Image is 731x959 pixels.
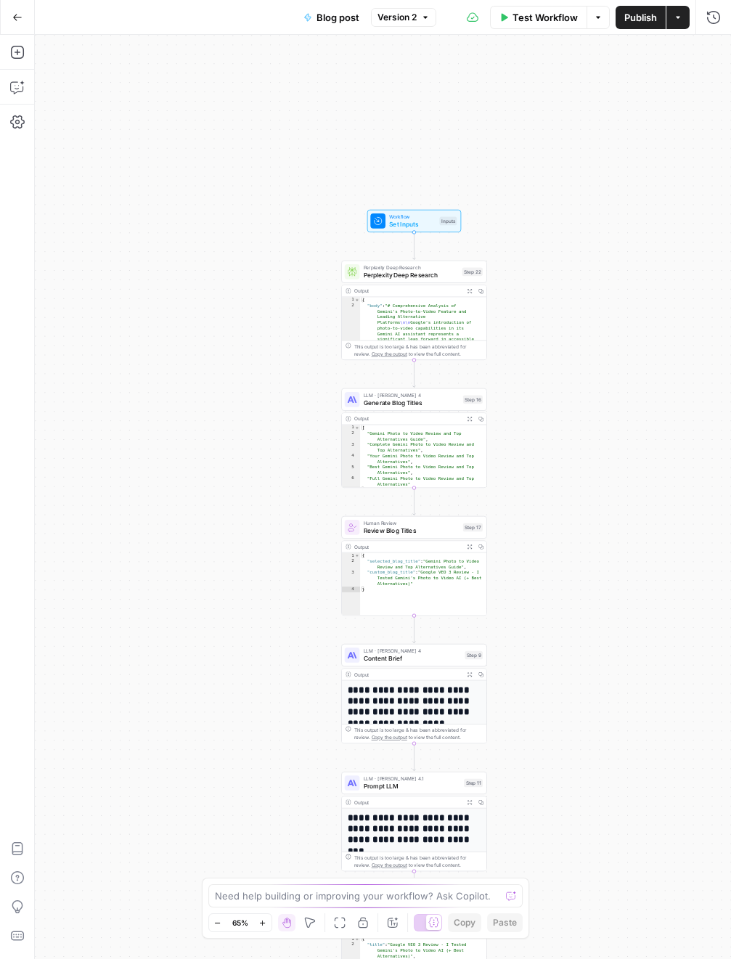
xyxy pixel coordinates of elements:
[377,11,417,24] span: Version 2
[354,936,359,942] span: Toggle code folding, rows 1 through 4
[354,854,483,869] div: This output is too large & has been abbreviated for review. to view the full content.
[364,647,462,654] span: LLM · [PERSON_NAME] 4
[342,558,360,570] div: 2
[364,526,460,535] span: Review Blog Titles
[372,862,407,868] span: Copy the output
[463,523,483,532] div: Step 17
[354,343,483,358] div: This output is too large & has been abbreviated for review. to view the full content.
[616,6,666,29] button: Publish
[341,516,487,616] div: Human ReviewReview Blog TitlesStep 17Output{ "selected_blog_title":"Gemini Photo to Video Review ...
[354,552,359,558] span: Toggle code folding, rows 1 through 4
[364,519,460,526] span: Human Review
[413,743,416,771] g: Edge from step_9 to step_11
[372,735,407,740] span: Copy the output
[439,217,457,226] div: Inputs
[342,425,360,430] div: 1
[624,10,657,25] span: Publish
[389,213,436,220] span: Workflow
[342,552,360,558] div: 1
[317,10,359,25] span: Blog post
[371,8,436,27] button: Version 2
[413,488,416,515] g: Edge from step_16 to step_17
[462,267,483,276] div: Step 22
[342,936,360,942] div: 1
[464,779,483,788] div: Step 11
[232,917,248,929] span: 65%
[342,465,360,476] div: 5
[342,942,360,958] div: 2
[512,10,578,25] span: Test Workflow
[354,415,462,423] div: Output
[354,297,359,303] span: Toggle code folding, rows 1 through 3
[342,297,360,303] div: 1
[341,388,487,488] div: LLM · [PERSON_NAME] 4Generate Blog TitlesStep 16Output[ "Gemini Photo to Video Review and Top Alt...
[341,210,487,232] div: WorkflowSet InputsInputs
[354,726,483,741] div: This output is too large & has been abbreviated for review. to view the full content.
[463,396,483,404] div: Step 16
[364,398,460,407] span: Generate Blog Titles
[413,616,416,643] g: Edge from step_17 to step_9
[465,651,483,660] div: Step 9
[354,287,462,295] div: Output
[364,264,459,271] span: Perplexity Deep Research
[342,476,360,487] div: 6
[490,6,587,29] button: Test Workflow
[448,913,481,932] button: Copy
[354,543,462,550] div: Output
[342,570,360,587] div: 3
[487,913,523,932] button: Paste
[342,487,360,493] div: 7
[342,442,360,454] div: 3
[364,654,462,664] span: Content Brief
[354,799,462,806] div: Output
[364,782,460,791] span: Prompt LLM
[342,587,360,592] div: 4
[493,916,517,929] span: Paste
[364,270,459,279] span: Perplexity Deep Research
[354,671,462,678] div: Output
[454,916,475,929] span: Copy
[342,453,360,465] div: 4
[372,351,407,357] span: Copy the output
[354,425,359,430] span: Toggle code folding, rows 1 through 7
[342,430,360,442] div: 2
[413,232,416,260] g: Edge from start to step_22
[389,219,436,229] span: Set Inputs
[295,6,368,29] button: Blog post
[364,775,460,782] span: LLM · [PERSON_NAME] 4.1
[341,261,487,360] div: Perplexity Deep ResearchPerplexity Deep ResearchStep 22Output{ "body":"# Comprehensive Analysis o...
[364,391,460,399] span: LLM · [PERSON_NAME] 4
[413,360,416,388] g: Edge from step_22 to step_16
